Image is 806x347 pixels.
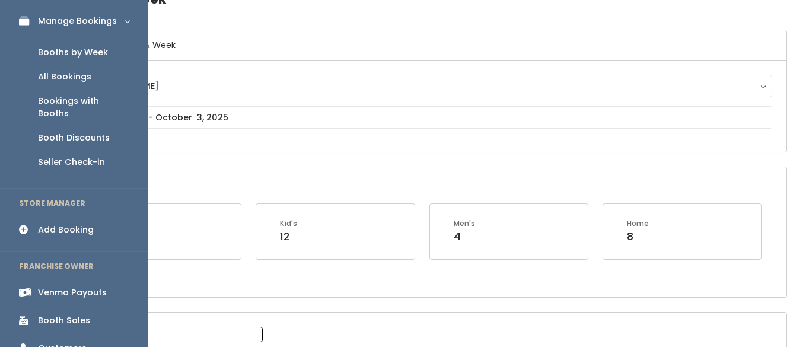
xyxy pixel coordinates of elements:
[87,79,761,93] div: [PERSON_NAME]
[38,286,107,299] div: Venmo Payouts
[38,156,105,168] div: Seller Check-in
[38,224,94,236] div: Add Booking
[38,314,90,327] div: Booth Sales
[111,327,263,342] input: Search:
[280,218,297,229] div: Kid's
[454,229,475,244] div: 4
[38,71,91,83] div: All Bookings
[75,75,772,97] button: [PERSON_NAME]
[38,95,129,120] div: Bookings with Booths
[454,218,475,229] div: Men's
[38,46,108,59] div: Booths by Week
[38,15,117,27] div: Manage Bookings
[280,229,297,244] div: 12
[627,218,649,229] div: Home
[68,327,263,342] label: Search:
[38,132,110,144] div: Booth Discounts
[61,30,786,61] h6: Select Location & Week
[627,229,649,244] div: 8
[75,106,772,129] input: September 27 - October 3, 2025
